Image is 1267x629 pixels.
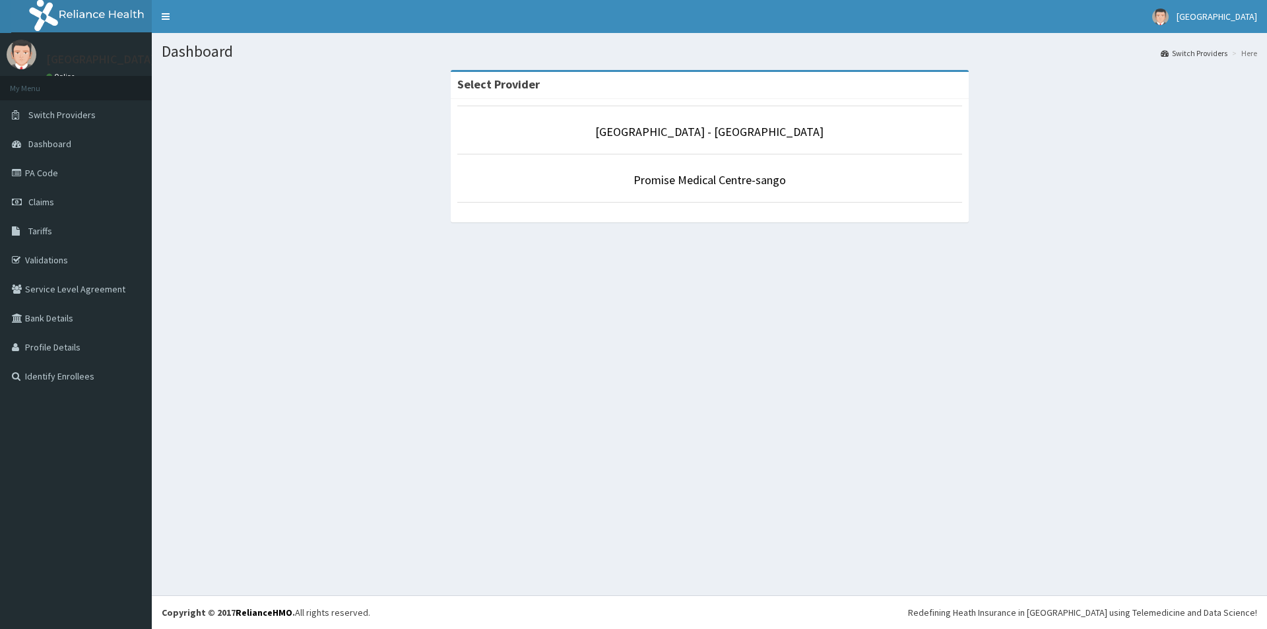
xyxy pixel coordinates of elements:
[1177,11,1257,22] span: [GEOGRAPHIC_DATA]
[633,172,786,187] a: Promise Medical Centre-sango
[236,607,292,618] a: RelianceHMO
[457,77,540,92] strong: Select Provider
[7,40,36,69] img: User Image
[908,606,1257,619] div: Redefining Heath Insurance in [GEOGRAPHIC_DATA] using Telemedicine and Data Science!
[46,72,78,81] a: Online
[1152,9,1169,25] img: User Image
[28,196,54,208] span: Claims
[46,53,155,65] p: [GEOGRAPHIC_DATA]
[595,124,824,139] a: [GEOGRAPHIC_DATA] - [GEOGRAPHIC_DATA]
[28,109,96,121] span: Switch Providers
[1161,48,1227,59] a: Switch Providers
[162,607,295,618] strong: Copyright © 2017 .
[28,225,52,237] span: Tariffs
[1229,48,1257,59] li: Here
[28,138,71,150] span: Dashboard
[162,43,1257,60] h1: Dashboard
[152,595,1267,629] footer: All rights reserved.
